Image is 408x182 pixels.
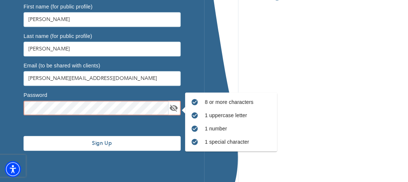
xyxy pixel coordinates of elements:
p: 1 uppercase letter [205,112,271,119]
div: Accessibility Menu [5,161,21,177]
button: Sign Up [24,136,181,151]
p: 8 or more characters [205,98,271,106]
span: Sign Up [26,140,178,147]
button: toggle password visibility [168,102,179,113]
p: 1 special character [205,138,271,146]
iframe: Embedded youtube [238,3,384,113]
label: Password [24,92,47,97]
p: 1 number [205,125,271,132]
input: Type your email address here [24,71,181,86]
